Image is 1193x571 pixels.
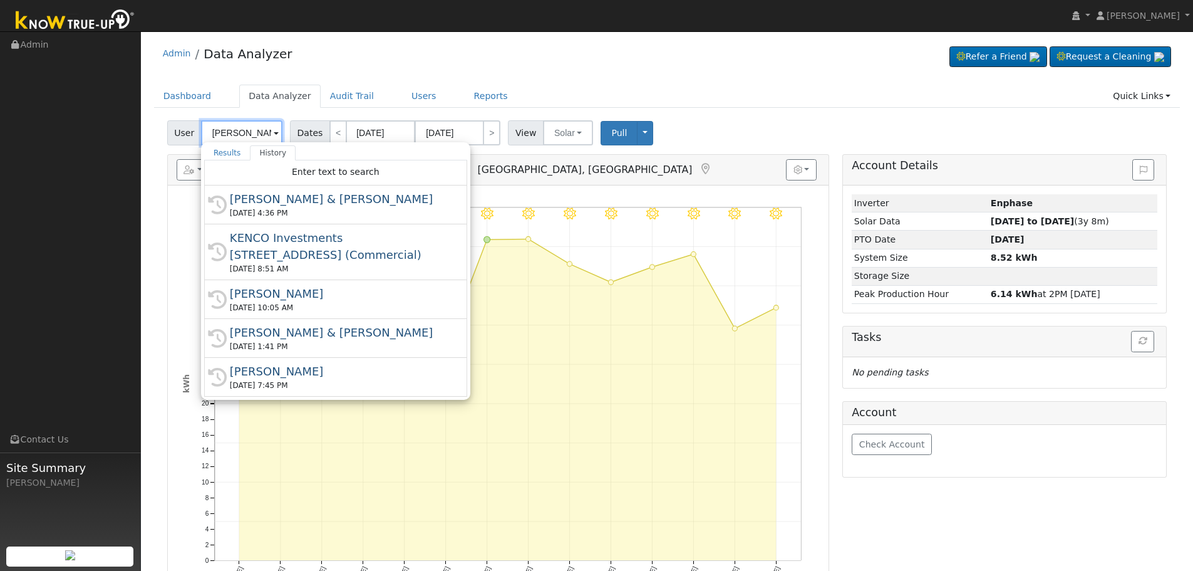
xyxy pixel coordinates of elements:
text: 20 [202,401,209,407]
circle: onclick="" [732,326,737,331]
i: History [208,329,227,348]
button: Refresh [1131,331,1154,352]
img: Know True-Up [9,7,141,35]
span: Dates [290,120,330,145]
span: Enter text to search [292,167,380,177]
span: View [508,120,544,145]
h5: Tasks [852,331,1157,344]
a: History [250,145,296,160]
a: Results [204,145,250,160]
img: retrieve [65,550,75,560]
i: 8/31 - Clear [646,207,658,220]
strong: 8.52 kWh [991,253,1038,263]
text: 12 [202,463,209,470]
text: 8 [205,495,209,501]
text: 18 [202,416,209,423]
span: [PERSON_NAME] [1107,11,1180,21]
strong: ID: 2703537, authorized: 10/14/22 [991,198,1033,208]
strong: 6.14 kWh [991,289,1038,299]
button: Pull [601,121,638,145]
a: Request a Cleaning [1050,46,1171,68]
text: 14 [202,448,209,454]
i: History [208,196,227,214]
i: No pending tasks [852,367,928,377]
h5: Account Details [852,159,1157,172]
i: 8/29 - Clear [564,207,576,220]
i: 8/28 - Clear [522,207,535,220]
text: 10 [202,479,209,486]
div: [DATE] 7:45 PM [230,380,453,391]
span: [DATE] [991,234,1025,244]
td: System Size [852,249,988,267]
div: [DATE] 8:51 AM [230,263,453,275]
td: Storage Size [852,267,988,285]
a: > [483,120,500,145]
i: History [208,290,227,309]
span: User [167,120,202,145]
a: Refer a Friend [949,46,1047,68]
span: Check Account [859,439,925,449]
button: Issue History [1132,159,1154,181]
a: Audit Trail [321,85,383,108]
text: 4 [205,526,209,533]
button: Solar [543,120,593,145]
a: Map [698,163,712,175]
a: Login As (last 04/16/2023 3:11:47 PM) [458,163,472,175]
button: Check Account [852,434,932,455]
input: Select a User [201,120,282,145]
span: [GEOGRAPHIC_DATA], [GEOGRAPHIC_DATA] [478,164,693,175]
circle: onclick="" [525,237,530,242]
i: 8/27 - Clear [481,207,493,220]
i: 9/03 - Clear [770,207,782,220]
a: Dashboard [154,85,221,108]
div: [DATE] 1:41 PM [230,341,453,352]
img: retrieve [1154,52,1164,62]
span: Pull [611,128,627,138]
td: Inverter [852,194,988,212]
i: History [208,368,227,387]
div: [DATE] 10:05 AM [230,302,453,313]
circle: onclick="" [608,280,613,285]
a: Reports [465,85,517,108]
circle: onclick="" [773,305,778,310]
div: [DATE] 4:36 PM [230,207,453,219]
circle: onclick="" [567,261,572,266]
strong: [DATE] to [DATE] [991,216,1074,226]
i: History [208,243,227,261]
td: Peak Production Hour [852,285,988,303]
circle: onclick="" [483,236,490,243]
a: Data Analyzer [239,85,321,108]
text: 2 [205,542,209,548]
td: Solar Data [852,212,988,231]
h5: Account [852,406,896,419]
i: 9/01 - Clear [687,207,700,220]
img: retrieve [1030,52,1040,62]
a: Users [402,85,446,108]
circle: onclick="" [649,265,654,270]
text: 6 [205,510,209,517]
div: [PERSON_NAME] [230,363,453,380]
div: [PERSON_NAME] [230,285,453,302]
circle: onclick="" [691,252,696,257]
a: Admin [163,48,191,58]
a: < [329,120,347,145]
div: KENCO Investments [STREET_ADDRESS] (Commercial) [230,229,453,263]
td: at 2PM [DATE] [988,285,1157,303]
span: (3y 8m) [991,216,1109,226]
span: Site Summary [6,459,134,476]
div: [PERSON_NAME] & [PERSON_NAME] [230,191,453,207]
div: [PERSON_NAME] [6,476,134,490]
a: Quick Links [1103,85,1180,108]
text: kWh [182,374,191,393]
text: 16 [202,432,209,439]
text: 0 [205,557,209,564]
i: 9/02 - Clear [728,207,741,220]
td: PTO Date [852,231,988,249]
i: 8/30 - Clear [605,207,617,220]
div: [PERSON_NAME] & [PERSON_NAME] [230,324,453,341]
a: Data Analyzer [204,46,292,61]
